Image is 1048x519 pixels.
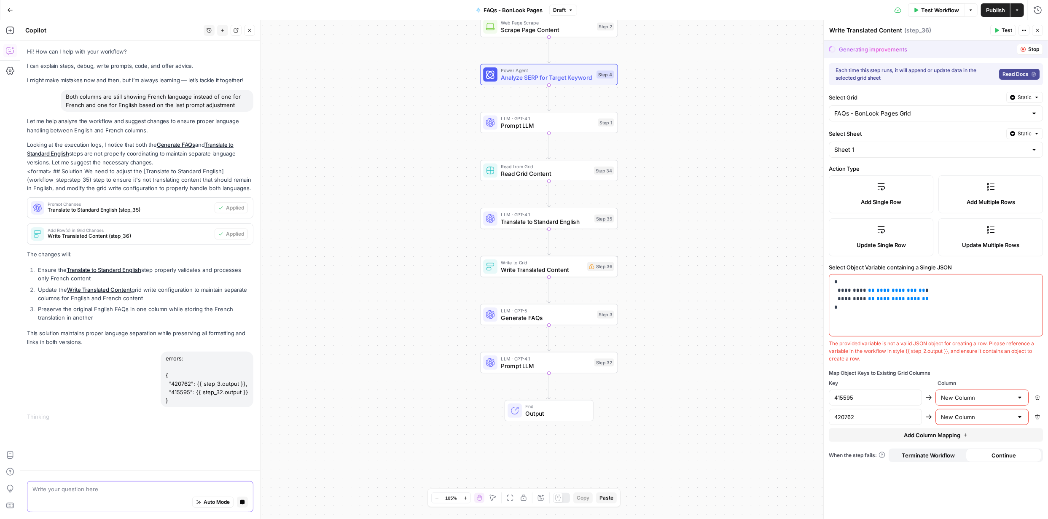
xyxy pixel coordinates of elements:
span: Update Multiple Rows [962,241,1019,249]
a: Translate to Standard English [67,266,141,273]
li: Preserve the original English FAQs in one column while storing the French translation in another [36,305,253,322]
div: Copilot [25,26,201,35]
g: Edge from step_3 to step_32 [548,325,550,351]
span: Update Single Row [857,241,906,249]
span: Test [1002,27,1012,34]
span: Read Docs [1002,70,1029,78]
g: Edge from step_34 to step_35 [548,181,550,207]
a: When the step fails: [829,452,885,459]
span: Static [1018,130,1032,137]
g: Edge from step_2 to step_4 [548,37,550,63]
button: Copy [573,492,593,503]
span: 105% [445,495,457,501]
span: Prompt LLM [501,361,591,370]
span: Publish [986,6,1005,14]
div: LLM · GPT-4.1Prompt LLMStep 1 [480,112,618,133]
span: Add Multiple Rows [967,198,1015,206]
g: Edge from step_1 to step_34 [548,133,550,159]
span: Read Grid Content [501,169,591,178]
p: The changes will: [27,250,253,259]
span: Prompt Changes [48,202,211,206]
span: Output [526,409,586,418]
span: Column [938,379,1043,387]
button: Publish [981,3,1010,17]
p: I can explain steps, debug, write prompts, code, and offer advice. [27,62,253,70]
span: Copy [577,494,589,502]
span: Web Page Scrape [501,19,594,26]
span: Paste [599,494,613,502]
div: LLM · GPT-4.1Translate to Standard EnglishStep 35 [480,208,618,229]
div: The provided variable is not a valid JSON object for creating a row. Please reference a variable ... [829,340,1043,363]
div: Web Page ScrapeScrape Page ContentStep 2 [480,16,618,38]
button: Static [1006,92,1043,103]
img: logo_orange.svg [13,13,20,20]
div: errors: { "420762": {{ step_3.output }}, "415595": {{ step_32.output }} } [161,352,253,407]
p: This solution maintains proper language separation while preserving all formatting and links in b... [27,329,253,347]
span: Power Agent [501,67,593,74]
div: Step 32 [594,359,614,367]
span: LLM · GPT-4.1 [501,211,591,218]
span: Generate FAQs [501,313,594,322]
span: FAQs - BonLook Pages [484,6,543,14]
g: Edge from step_4 to step_1 [548,85,550,111]
div: Step 36 [587,262,614,271]
g: Edge from step_32 to end [548,373,550,399]
div: Map Object Keys to Existing Grid Columns [829,369,1043,377]
button: Static [1006,128,1043,139]
span: Scrape Page Content [501,25,594,34]
span: Translate to Standard English (step_35) [48,206,211,214]
span: Add Column Mapping [904,431,960,439]
div: LLM · GPT-5Generate FAQsStep 3 [480,304,618,325]
span: LLM · GPT-5 [501,307,594,314]
g: Edge from step_35 to step_36 [548,229,550,255]
img: website_grey.svg [13,22,20,29]
li: Update the grid write configuration to maintain separate columns for English and French content [36,285,253,302]
div: ... [49,412,54,421]
span: Read from Grid [501,163,591,170]
span: Draft [553,6,566,14]
div: <format> ## Solution We need to adjust the [Translate to Standard English](workflow_step:step_35)... [27,117,253,347]
button: Terminate Workflow [890,449,966,462]
li: Ensure the step properly validates and processes only French content [36,266,253,282]
input: FAQs - BonLook Pages Grid [834,109,1027,118]
button: Test [990,25,1016,36]
div: Write to GridWrite Translated ContentStep 36 [480,256,618,277]
span: Analyze SERP for Target Keyword [501,73,593,82]
p: Let me help analyze the workflow and suggest changes to ensure proper language handling between E... [27,117,253,134]
span: LLM · GPT-4.1 [501,355,591,362]
p: Hi! How can I help with your workflow? [27,47,253,56]
div: Step 2 [597,22,614,30]
div: Generating improvements [839,45,907,54]
button: Applied [215,202,248,213]
span: Add Single Row [861,198,901,206]
button: Add Column Mapping [829,428,1043,442]
button: Draft [549,5,577,16]
span: Continue [992,451,1016,460]
div: Step 34 [594,167,614,175]
span: Stop [1028,46,1039,53]
span: Applied [226,204,244,212]
span: Add Row(s) in Grid Changes [48,228,211,232]
div: Domain Overview [34,50,75,55]
button: Test Workflow [908,3,964,17]
button: FAQs - BonLook Pages [471,3,548,17]
div: Read from GridRead Grid ContentStep 34 [480,160,618,181]
input: New Column [941,393,1013,402]
button: Stop [1017,44,1043,55]
span: Auto Mode [204,498,230,506]
p: I might make mistakes now and then, but I’m always learning — let’s tackle it together! [27,76,253,85]
span: Applied [226,230,244,238]
label: Select Sheet [829,129,1003,138]
span: Write to Grid [501,259,584,266]
span: End [526,403,586,410]
span: Terminate Workflow [902,451,955,460]
div: Thinking [27,412,253,421]
div: LLM · GPT-4.1Prompt LLMStep 32 [480,352,618,374]
label: Select Object Variable containing a Single JSON [829,263,1043,272]
input: New Column [941,413,1013,421]
img: tab_domain_overview_orange.svg [24,49,31,56]
button: Paste [596,492,617,503]
button: Auto Mode [192,497,234,508]
div: Step 1 [598,118,614,126]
